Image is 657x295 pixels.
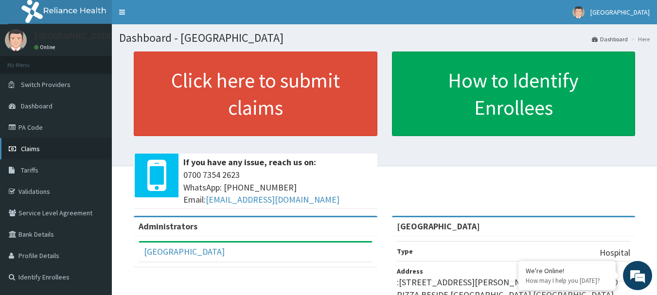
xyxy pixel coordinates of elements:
span: Dashboard [21,102,53,110]
span: Claims [21,144,40,153]
b: Administrators [139,221,197,232]
a: [EMAIL_ADDRESS][DOMAIN_NAME] [206,194,339,205]
a: Online [34,44,57,51]
span: 0700 7354 2623 WhatsApp: [PHONE_NUMBER] Email: [183,169,373,206]
span: Switch Providers [21,80,71,89]
h1: Dashboard - [GEOGRAPHIC_DATA] [119,32,650,44]
p: Hospital [600,246,630,259]
img: User Image [5,29,27,51]
p: How may I help you today? [526,277,608,285]
a: Dashboard [592,35,628,43]
b: Type [397,247,413,256]
span: [GEOGRAPHIC_DATA] [590,8,650,17]
a: [GEOGRAPHIC_DATA] [144,246,225,257]
a: Click here to submit claims [134,52,377,136]
p: [GEOGRAPHIC_DATA] [34,32,114,40]
a: How to Identify Enrollees [392,52,636,136]
li: Here [629,35,650,43]
span: Tariffs [21,166,38,174]
strong: [GEOGRAPHIC_DATA] [397,221,480,232]
img: User Image [572,6,585,18]
div: We're Online! [526,266,608,275]
b: If you have any issue, reach us on: [183,156,316,168]
b: Address [397,267,423,276]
